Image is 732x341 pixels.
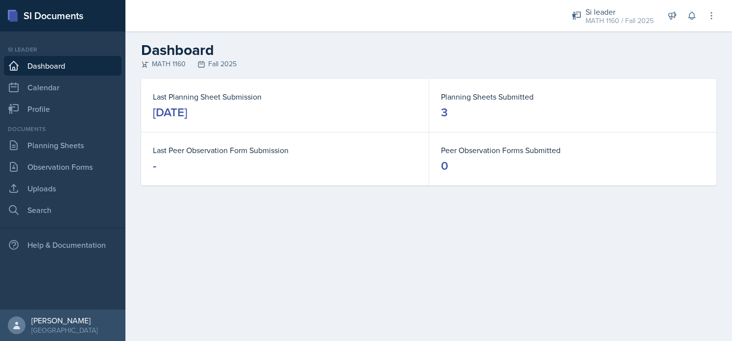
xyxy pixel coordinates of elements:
[153,105,187,120] div: [DATE]
[141,41,716,59] h2: Dashboard
[4,235,122,255] div: Help & Documentation
[153,158,156,174] div: -
[4,135,122,155] a: Planning Sheets
[153,91,417,103] dt: Last Planning Sheet Submission
[4,200,122,220] a: Search
[4,179,122,198] a: Uploads
[4,45,122,54] div: Si leader
[586,6,654,18] div: Si leader
[4,56,122,76] a: Dashboard
[141,59,716,69] div: MATH 1160 Fall 2025
[153,144,417,156] dt: Last Peer Observation Form Submission
[4,157,122,177] a: Observation Forms
[441,158,448,174] div: 0
[4,78,122,97] a: Calendar
[31,325,98,335] div: [GEOGRAPHIC_DATA]
[4,99,122,119] a: Profile
[441,91,705,103] dt: Planning Sheets Submitted
[441,105,448,120] div: 3
[586,16,654,26] div: MATH 1160 / Fall 2025
[441,144,705,156] dt: Peer Observation Forms Submitted
[31,315,98,325] div: [PERSON_NAME]
[4,125,122,133] div: Documents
